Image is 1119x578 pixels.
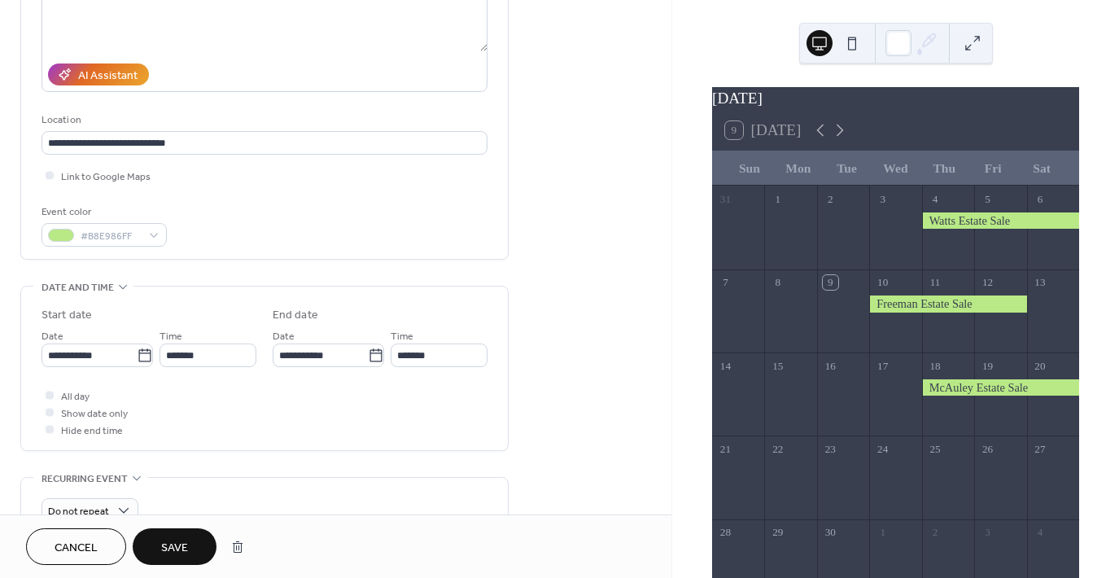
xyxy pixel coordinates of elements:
div: 25 [928,442,942,457]
span: Time [160,328,182,345]
div: 5 [980,191,994,206]
div: [DATE] [712,87,1079,111]
span: All day [61,388,90,405]
div: 9 [823,275,837,290]
div: 8 [771,275,785,290]
div: 17 [875,358,890,373]
span: Date [273,328,295,345]
span: Show date only [61,405,128,423]
div: Sat [1017,151,1066,186]
div: 31 [718,191,732,206]
span: Hide end time [61,423,123,440]
div: Watts Estate Sale [922,212,1079,229]
div: 14 [718,358,732,373]
div: 20 [1033,358,1047,373]
div: 11 [928,275,942,290]
div: 1 [875,525,890,540]
div: 15 [771,358,785,373]
div: 6 [1033,191,1047,206]
div: 4 [928,191,942,206]
span: Recurring event [42,471,128,488]
div: 30 [823,525,837,540]
div: Fri [968,151,1017,186]
div: 7 [718,275,732,290]
div: 28 [718,525,732,540]
div: 2 [928,525,942,540]
div: Start date [42,307,92,324]
div: 16 [823,358,837,373]
div: 3 [875,191,890,206]
div: 24 [875,442,890,457]
div: Wed [872,151,920,186]
span: Date and time [42,279,114,296]
div: 13 [1033,275,1047,290]
div: Location [42,112,484,129]
span: Do not repeat [48,502,109,521]
div: 23 [823,442,837,457]
div: AI Assistant [78,68,138,85]
div: Sun [725,151,774,186]
div: Event color [42,204,164,221]
div: 3 [980,525,994,540]
div: 26 [980,442,994,457]
div: Thu [920,151,968,186]
div: Freeman Estate Sale [869,296,1026,312]
div: 29 [771,525,785,540]
div: 18 [928,358,942,373]
div: 19 [980,358,994,373]
div: Tue [823,151,872,186]
span: #B8E986FF [81,228,141,245]
span: Time [391,328,413,345]
button: Save [133,528,216,565]
span: Date [42,328,63,345]
div: 21 [718,442,732,457]
span: Link to Google Maps [61,169,151,186]
div: McAuley Estate Sale [922,379,1079,396]
span: Save [161,540,188,557]
div: 22 [771,442,785,457]
div: 10 [875,275,890,290]
span: Cancel [55,540,98,557]
div: 4 [1033,525,1047,540]
div: 1 [771,191,785,206]
div: 27 [1033,442,1047,457]
div: 2 [823,191,837,206]
button: AI Assistant [48,63,149,85]
div: 12 [980,275,994,290]
div: End date [273,307,318,324]
button: Cancel [26,528,126,565]
div: Mon [774,151,823,186]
